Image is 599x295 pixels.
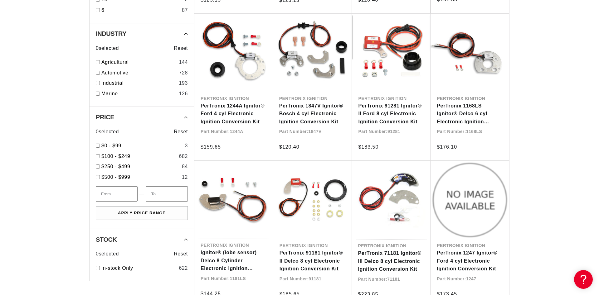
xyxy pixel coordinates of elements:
[101,164,130,169] span: $250 - $499
[101,79,176,87] a: Industrial
[101,58,176,66] a: Agricultural
[201,102,267,126] a: PerTronix 1244A Ignitor® Ford 4 cyl Electronic Ignition Conversion Kit
[358,102,425,126] a: PerTronix 91281 Ignitor® II Ford 8 cyl Electronic Ignition Conversion Kit
[179,79,188,87] div: 193
[182,173,188,181] div: 12
[174,250,188,258] span: Reset
[201,249,266,273] a: Ignitor® (lobe sensor) Delco 8 Cylinder Electronic Ignition Conversion Kit
[437,102,503,126] a: PerTronix 1168LS Ignitor® Delco 6 cyl Electronic Ignition Conversion Kit
[101,6,179,14] a: 6
[182,163,188,171] div: 84
[101,154,130,159] span: $100 - $249
[96,206,188,220] button: Apply Price Range
[96,186,138,202] input: From
[101,143,121,148] span: $0 - $99
[174,44,188,52] span: Reset
[358,249,425,273] a: PerTronix 71181 Ignitor® III Delco 8 cyl Electronic Ignition Conversion Kit
[96,128,119,136] span: 0 selected
[96,250,119,258] span: 0 selected
[179,152,188,160] div: 682
[179,90,188,98] div: 126
[179,69,188,77] div: 728
[146,186,188,202] input: To
[437,249,503,273] a: PerTronix 1247 Ignitor® Ford 4 cyl Electronic Ignition Conversion Kit
[101,174,130,180] span: $500 - $999
[101,90,176,98] a: Marine
[279,102,345,126] a: PerTronix 1847V Ignitor® Bosch 4 cyl Electronic Ignition Conversion Kit
[174,128,188,136] span: Reset
[185,142,188,150] div: 3
[96,31,126,37] span: Industry
[139,190,144,198] span: —
[101,264,176,272] a: In-stock Only
[179,264,188,272] div: 622
[96,236,117,243] span: Stock
[182,6,188,14] div: 87
[280,249,346,273] a: PerTronix 91181 Ignitor® II Delco 8 cyl Electronic Ignition Conversion Kit
[179,58,188,66] div: 144
[101,69,176,77] a: Automotive
[96,44,119,52] span: 0 selected
[96,114,114,120] span: Price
